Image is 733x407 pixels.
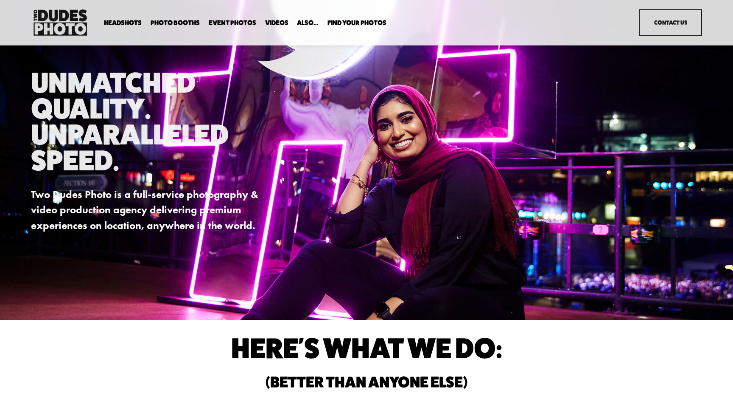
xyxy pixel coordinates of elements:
[151,20,200,26] span: Photo Booths
[151,19,200,27] a: folder dropdown
[31,7,90,38] img: Two Dudes Photo | Headshots, Portraits &amp; Photo Booths
[265,19,288,27] a: Videos
[31,70,280,173] h1: Unmatched Quality. Unparalleled Speed.
[115,335,618,361] h1: Here's What We do:
[31,188,261,232] strong: Two Dudes Photo is a full-service photography & video production agency delivering premium experi...
[104,20,142,26] span: Headshots
[327,20,386,26] span: Find Your Photos
[639,9,702,36] a: Contact Us
[104,19,142,27] a: folder dropdown
[297,19,319,27] a: folder dropdown
[297,20,319,26] span: Also...
[209,19,256,27] a: Event Photos
[115,375,618,390] h2: (Better than anyone else)
[327,19,386,27] a: folder dropdown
